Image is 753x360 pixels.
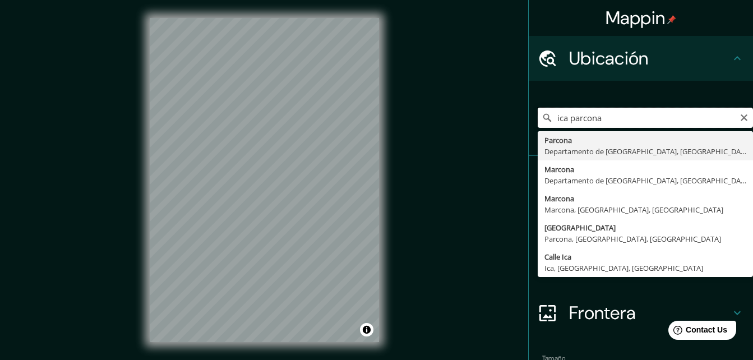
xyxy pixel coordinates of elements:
[529,246,753,290] div: Diseño
[360,323,373,336] button: Alternar atribución
[150,18,379,342] canvas: Mapa
[544,164,746,175] div: Marcona
[569,257,731,279] h4: Diseño
[538,108,753,128] input: Elige tu ciudad o área
[544,233,746,244] div: Parcona, [GEOGRAPHIC_DATA], [GEOGRAPHIC_DATA]
[544,251,746,262] div: Calle Ica
[740,112,749,122] button: Claro
[544,222,746,233] div: [GEOGRAPHIC_DATA]
[653,316,741,348] iframe: Help widget launcher
[667,15,676,24] img: pin-icon.png
[569,302,731,324] h4: Frontera
[544,146,746,157] div: Departamento de [GEOGRAPHIC_DATA], [GEOGRAPHIC_DATA]
[569,47,731,70] h4: Ubicación
[544,175,746,186] div: Departamento de [GEOGRAPHIC_DATA], [GEOGRAPHIC_DATA]
[529,36,753,81] div: Ubicación
[544,204,746,215] div: Marcona, [GEOGRAPHIC_DATA], [GEOGRAPHIC_DATA]
[606,6,666,30] font: Mappin
[529,290,753,335] div: Frontera
[529,201,753,246] div: Estilo
[529,156,753,201] div: Pines
[544,262,746,274] div: Ica, [GEOGRAPHIC_DATA], [GEOGRAPHIC_DATA]
[544,193,746,204] div: Marcona
[544,135,746,146] div: Parcona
